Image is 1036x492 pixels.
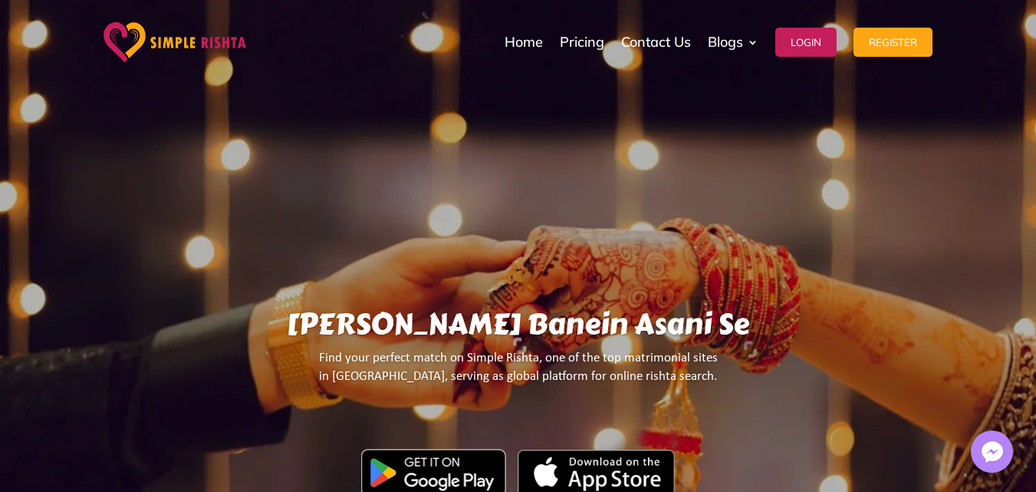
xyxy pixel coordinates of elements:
a: Home [505,4,543,81]
a: Blogs [708,4,758,81]
a: Pricing [560,4,604,81]
a: Login [775,4,837,81]
a: Contact Us [621,4,691,81]
p: Find your perfect match on Simple Rishta, one of the top matrimonial sites in [GEOGRAPHIC_DATA], ... [135,349,901,399]
img: Messenger [977,437,1008,467]
button: Register [853,28,932,57]
button: Login [775,28,837,57]
a: Register [853,4,932,81]
h1: [PERSON_NAME] Banein Asani Se [135,307,901,349]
